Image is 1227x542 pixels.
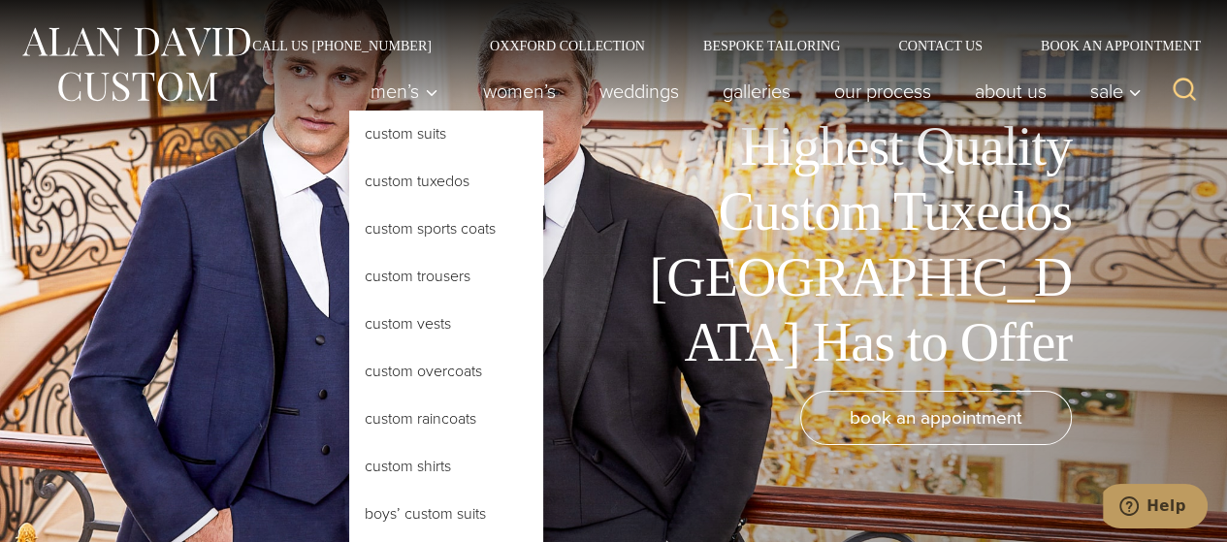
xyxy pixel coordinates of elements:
[349,253,543,300] a: Custom Trousers
[812,72,953,111] a: Our Process
[674,39,869,52] a: Bespoke Tailoring
[1068,72,1152,111] button: Sale sub menu toggle
[850,403,1022,431] span: book an appointment
[349,158,543,205] a: Custom Tuxedos
[349,72,1152,111] nav: Primary Navigation
[1103,484,1208,532] iframe: Opens a widget where you can chat to one of our agents
[800,391,1072,445] a: book an appointment
[349,491,543,537] a: Boys’ Custom Suits
[461,72,577,111] a: Women’s
[223,39,1208,52] nav: Secondary Navigation
[1161,68,1208,114] button: View Search Form
[577,72,700,111] a: weddings
[19,21,252,108] img: Alan David Custom
[349,111,543,157] a: Custom Suits
[1012,39,1208,52] a: Book an Appointment
[349,301,543,347] a: Custom Vests
[349,396,543,442] a: Custom Raincoats
[953,72,1068,111] a: About Us
[223,39,461,52] a: Call Us [PHONE_NUMBER]
[349,206,543,252] a: Custom Sports Coats
[869,39,1012,52] a: Contact Us
[349,443,543,490] a: Custom Shirts
[635,114,1072,375] h1: Highest Quality Custom Tuxedos [GEOGRAPHIC_DATA] Has to Offer
[349,348,543,395] a: Custom Overcoats
[700,72,812,111] a: Galleries
[461,39,674,52] a: Oxxford Collection
[349,72,461,111] button: Child menu of Men’s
